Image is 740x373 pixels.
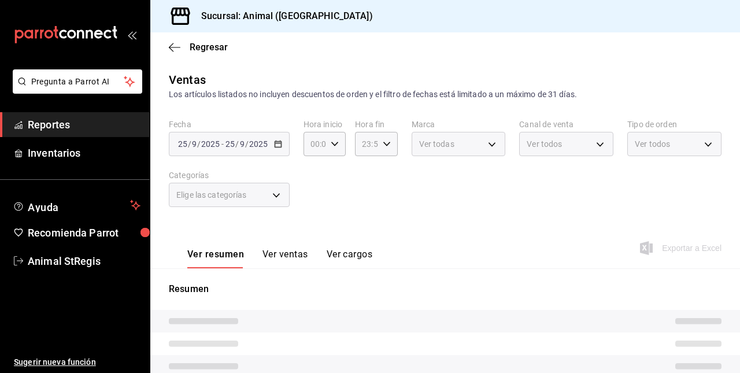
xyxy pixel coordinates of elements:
[169,282,721,296] p: Resumen
[527,138,562,150] span: Ver todos
[28,119,70,131] font: Reportes
[127,30,136,39] button: open_drawer_menu
[249,139,268,149] input: ----
[188,139,191,149] span: /
[327,249,373,268] button: Ver cargos
[169,120,290,128] label: Fecha
[176,189,247,201] span: Elige las categorías
[190,42,228,53] span: Regresar
[235,139,239,149] span: /
[28,255,101,267] font: Animal StRegis
[355,120,397,128] label: Hora fin
[28,147,80,159] font: Inventarios
[627,120,721,128] label: Tipo de orden
[304,120,346,128] label: Hora inicio
[169,88,721,101] div: Los artículos listados no incluyen descuentos de orden y el filtro de fechas está limitado a un m...
[28,198,125,212] span: Ayuda
[169,171,290,179] label: Categorías
[197,139,201,149] span: /
[201,139,220,149] input: ----
[191,139,197,149] input: --
[419,138,454,150] span: Ver todas
[519,120,613,128] label: Canal de venta
[8,84,142,96] a: Pregunta a Parrot AI
[187,249,244,260] font: Ver resumen
[412,120,506,128] label: Marca
[221,139,224,149] span: -
[13,69,142,94] button: Pregunta a Parrot AI
[262,249,308,268] button: Ver ventas
[225,139,235,149] input: --
[169,71,206,88] div: Ventas
[187,249,372,268] div: Pestañas de navegación
[14,357,96,367] font: Sugerir nueva función
[192,9,373,23] h3: Sucursal: Animal ([GEOGRAPHIC_DATA])
[28,227,119,239] font: Recomienda Parrot
[239,139,245,149] input: --
[635,138,670,150] span: Ver todos
[169,42,228,53] button: Regresar
[245,139,249,149] span: /
[177,139,188,149] input: --
[31,76,124,88] span: Pregunta a Parrot AI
